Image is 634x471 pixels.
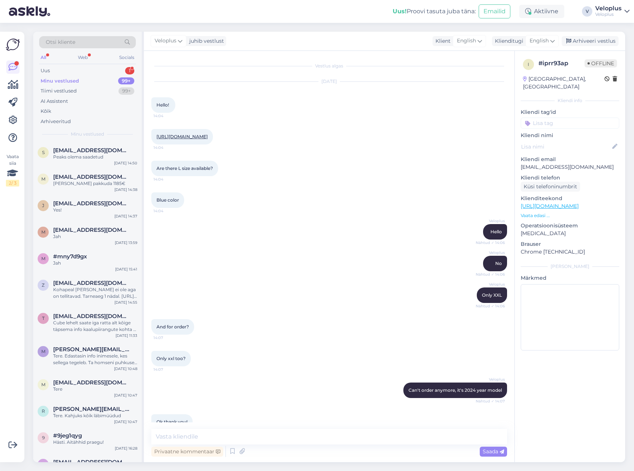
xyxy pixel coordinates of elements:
[595,6,621,11] div: Veloplus
[490,229,502,234] span: Hello
[42,150,45,155] span: s
[42,461,45,467] span: p
[479,4,510,18] button: Emailid
[53,174,130,180] span: matiaskalkkila@gmail.com
[477,282,505,287] span: Veloplus
[41,87,77,95] div: Tiimi vestlused
[457,37,476,45] span: English
[53,320,137,333] div: Cube lehelt saate iga ratta alt kõige täpsema info kaalupiirangute kohta - [URL][DOMAIN_NAME]
[155,37,176,45] span: Veloplus
[6,153,19,186] div: Vaata siia
[521,163,619,171] p: [EMAIL_ADDRESS][DOMAIN_NAME]
[562,36,619,46] div: Arhiveeri vestlus
[76,53,89,62] div: Web
[523,75,604,91] div: [GEOGRAPHIC_DATA], [GEOGRAPHIC_DATA]
[521,174,619,182] p: Kliendi telefon
[156,419,187,425] span: Ok thank you!
[115,446,137,451] div: [DATE] 16:28
[521,182,580,192] div: Küsi telefoninumbrit
[521,263,619,270] div: [PERSON_NAME]
[53,439,137,446] div: Hästi. Aitähhid praegu!
[477,377,505,382] span: Veloplus
[41,349,45,354] span: m
[118,87,134,95] div: 99+
[53,200,130,207] span: jamesmteagle@gmail.com
[53,280,130,286] span: zhenya.gutsu.89@gmail.com
[483,448,504,455] span: Saada
[151,447,223,457] div: Privaatne kommentaar
[521,222,619,230] p: Operatsioonisüsteem
[154,335,181,341] span: 14:07
[595,6,630,17] a: VeloplusVeloplus
[477,250,505,255] span: Veloplus
[53,459,130,465] span: piret55@hotmail.com
[495,261,502,266] span: No
[41,67,50,74] div: Uus
[46,38,75,46] span: Otsi kliente
[530,37,549,45] span: English
[41,229,45,235] span: m
[71,131,104,137] span: Minu vestlused
[521,132,619,139] p: Kliendi nimi
[538,59,585,68] div: # iprr93ap
[53,386,137,392] div: Tere
[154,367,181,372] span: 14:07
[154,113,181,119] span: 14:04
[53,379,130,386] span: mandojahugomarcus@gmail.com
[521,108,619,116] p: Kliendi tag'id
[53,207,137,213] div: Yes!
[53,253,87,260] span: #mny7d9gx
[585,59,617,67] span: Offline
[409,387,502,393] span: Can't order anymore, it's 2024 year model
[115,266,137,272] div: [DATE] 15:41
[114,300,137,305] div: [DATE] 14:55
[53,260,137,266] div: Jah
[42,203,44,208] span: j
[53,286,137,300] div: Kohapeal [PERSON_NAME] ei ole aga on tellitavad. Tarneaeg 1 nädal. [URL][DOMAIN_NAME]
[521,274,619,282] p: Märkmed
[521,156,619,163] p: Kliendi email
[433,37,451,45] div: Klient
[53,147,130,154] span: scottmegusto@gmail.com
[41,77,79,85] div: Minu vestlused
[41,118,71,125] div: Arhiveeritud
[53,154,137,160] div: Peaks olema saadetud
[154,145,181,150] span: 14:04
[114,213,137,219] div: [DATE] 14:37
[156,197,179,203] span: Blue color
[521,118,619,129] input: Lisa tag
[53,353,137,366] div: Tere. Edastasin info inimesele, kes sellega tegeleb. Ta homseni puhkusel, esmaspäevast tagasi.
[114,187,137,192] div: [DATE] 14:38
[151,78,507,85] div: [DATE]
[53,346,130,353] span: marko.kannonmaa@pp.inet.fi
[53,432,82,439] span: #9jeg1qyg
[476,240,505,245] span: Nähtud ✓ 14:06
[53,180,137,187] div: [PERSON_NAME] pakkuda 1185€
[528,62,529,67] span: i
[476,398,505,404] span: Nähtud ✓ 14:07
[156,356,186,361] span: Only xxl too?
[6,38,20,52] img: Askly Logo
[521,240,619,248] p: Brauser
[42,408,45,414] span: r
[42,435,45,440] span: 9
[41,176,45,182] span: m
[53,412,137,419] div: Tere. Kahjuks kõik läbimüüdud
[114,160,137,166] div: [DATE] 14:50
[151,63,507,69] div: Vestlus algas
[118,53,136,62] div: Socials
[521,97,619,104] div: Kliendi info
[114,366,137,371] div: [DATE] 10:48
[41,382,45,387] span: m
[521,248,619,256] p: Chrome [TECHNICAL_ID]
[521,212,619,219] p: Vaata edasi ...
[154,177,181,182] span: 14:04
[6,180,19,186] div: 2 / 3
[156,102,169,108] span: Hello!
[154,208,181,214] span: 14:04
[42,282,45,288] span: z
[42,315,45,321] span: t
[115,240,137,245] div: [DATE] 13:59
[156,134,208,139] a: [URL][DOMAIN_NAME]
[186,37,224,45] div: juhib vestlust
